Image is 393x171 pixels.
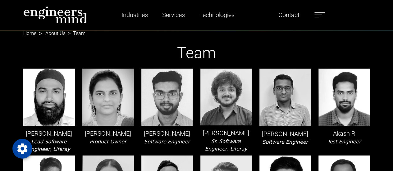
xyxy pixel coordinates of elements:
img: leader-img [318,69,370,126]
img: leader-img [23,69,75,126]
a: Services [160,8,187,22]
i: Product Owner [89,139,126,145]
img: logo [23,6,87,24]
p: [PERSON_NAME] [200,128,252,138]
i: Test Engineer [327,139,361,145]
a: Technologies [197,8,237,22]
h1: Team [23,44,370,62]
p: [PERSON_NAME] [23,129,75,138]
i: Software Engineer [144,139,190,145]
img: leader-img [82,69,134,126]
li: Team [66,30,85,37]
i: Software Engineer [262,139,308,145]
i: Sr. Software Engineer, Liferay [205,138,247,152]
i: Lead Software Engineer, Liferay [28,139,70,152]
p: [PERSON_NAME] [82,129,134,138]
p: [PERSON_NAME] [141,129,193,138]
img: leader-img [200,69,252,125]
a: About Us [45,30,66,36]
img: leader-img [259,69,311,126]
a: Industries [119,8,150,22]
p: [PERSON_NAME] [259,129,311,138]
a: Home [23,30,36,36]
img: leader-img [141,69,193,126]
p: Akash R [318,129,370,138]
nav: breadcrumb [23,27,370,34]
a: Contact [276,8,302,22]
